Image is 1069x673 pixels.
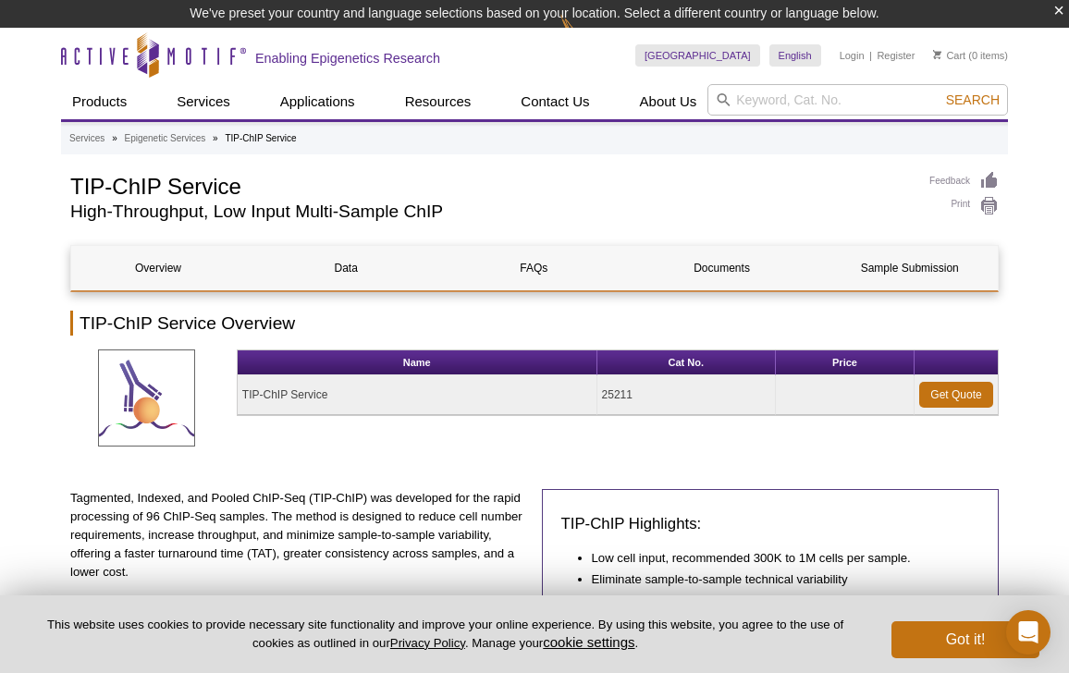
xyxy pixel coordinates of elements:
a: Privacy Policy [390,636,465,650]
td: 25211 [597,375,776,415]
a: Documents [635,246,809,290]
h2: High-Throughput, Low Input Multi-Sample ChIP [70,203,911,220]
span: Search [946,92,1000,107]
h2: TIP-ChIP Service Overview [70,311,999,336]
h1: TIP-ChIP Service [70,171,911,199]
div: Open Intercom Messenger [1006,610,1051,655]
a: Contact Us [510,84,600,119]
a: About Us [629,84,708,119]
h3: TIP-ChIP Highlights: [561,513,980,535]
a: Services [69,130,104,147]
li: Low cell input, recommended 300K to 1M cells per sample. [592,549,962,568]
li: | [869,44,872,67]
li: Eliminate sample-to-sample technical variability [592,570,962,589]
th: Price [776,350,915,375]
a: Applications [269,84,366,119]
img: Change Here [560,14,609,57]
td: TIP-ChIP Service [238,375,597,415]
li: High-Throughput format reduces batch-to batch variation [592,592,962,610]
a: Data [259,246,433,290]
button: Got it! [891,621,1039,658]
a: Sample Submission [823,246,997,290]
a: Cart [933,49,965,62]
img: TIP-ChIP Service [98,349,195,447]
a: English [769,44,821,67]
p: This website uses cookies to provide necessary site functionality and improve your online experie... [30,617,861,652]
a: Login [840,49,865,62]
li: TIP-ChIP Service [225,133,296,143]
li: » [112,133,117,143]
a: Register [877,49,915,62]
a: [GEOGRAPHIC_DATA] [635,44,760,67]
button: Search [940,92,1005,108]
a: Print [929,196,999,216]
h2: Enabling Epigenetics Research [255,50,440,67]
a: Feedback [929,171,999,191]
input: Keyword, Cat. No. [707,84,1008,116]
li: (0 items) [933,44,1008,67]
a: Products [61,84,138,119]
a: Resources [394,84,483,119]
th: Cat No. [597,350,776,375]
img: Your Cart [933,50,941,59]
a: Epigenetic Services [124,130,205,147]
a: FAQs [447,246,621,290]
th: Name [238,350,597,375]
li: » [213,133,218,143]
p: Tagmented, Indexed, and Pooled ChIP-Seq (TIP-ChIP) was developed for the rapid processing of 96 C... [70,489,528,581]
button: cookie settings [543,634,634,650]
a: Get Quote [919,382,993,408]
a: Services [166,84,241,119]
a: Overview [71,246,245,290]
